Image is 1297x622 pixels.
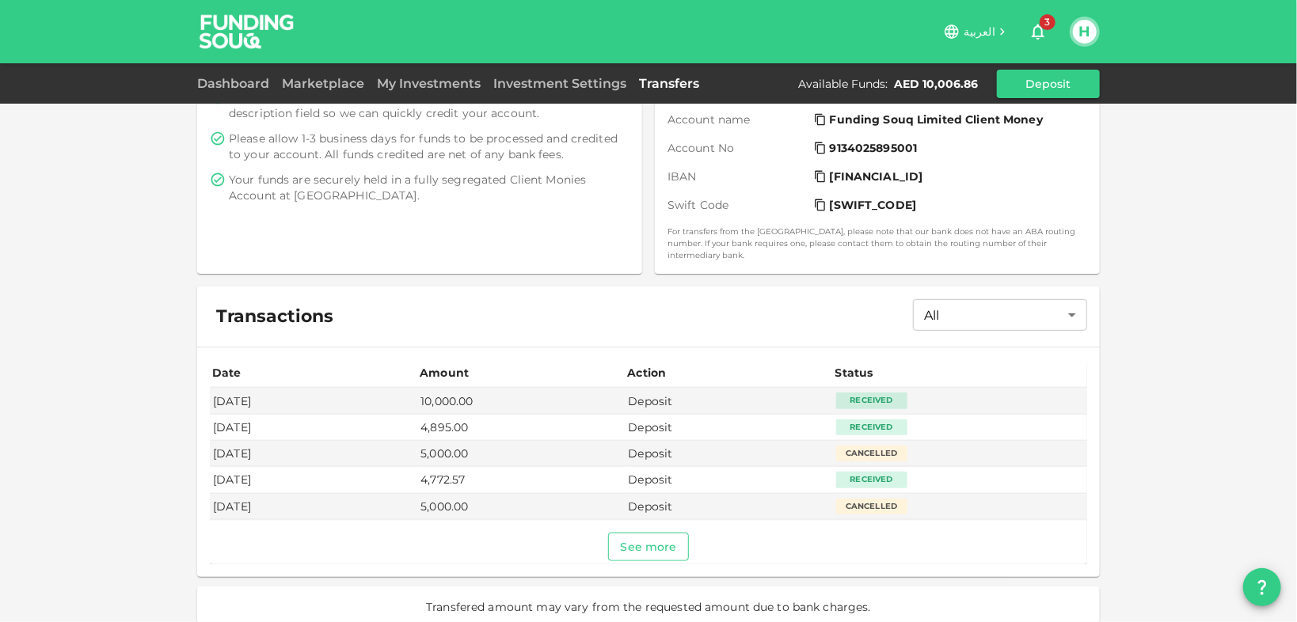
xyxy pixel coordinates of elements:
div: Date [212,363,244,382]
td: 4,895.00 [417,415,625,441]
div: Amount [420,363,469,382]
div: Received [836,393,907,408]
a: Transfers [633,76,706,91]
span: العربية [964,25,995,39]
span: Please ensure that your reference number is included in the description field so we can quickly c... [229,89,626,121]
span: 9134025895001 [830,140,918,156]
a: Marketplace [276,76,371,91]
div: Available Funds : [798,76,888,92]
a: Dashboard [197,76,276,91]
span: Funding Souq Limited Client Money [830,112,1043,127]
td: [DATE] [210,467,417,493]
div: All [913,299,1087,331]
span: Transfered amount may vary from the requested amount due to bank charges. [426,599,871,615]
div: Cancelled [836,499,907,514]
td: Deposit [625,467,832,493]
span: Please allow 1-3 business days for funds to be processed and credited to your account. All funds ... [229,131,626,162]
div: Received [836,472,907,487]
small: For transfers from the [GEOGRAPHIC_DATA], please note that our bank does not have an ABA routing ... [668,226,1087,261]
span: Swift Code [668,197,808,213]
td: [DATE] [210,441,417,467]
span: IBAN [668,169,808,184]
td: Deposit [625,388,832,414]
td: 5,000.00 [417,494,625,520]
span: 3 [1040,14,1055,30]
span: [SWIFT_CODE] [830,197,917,213]
a: Investment Settings [487,76,633,91]
a: My Investments [371,76,487,91]
td: [DATE] [210,494,417,520]
td: [DATE] [210,388,417,414]
span: Account name [668,112,808,127]
span: Your funds are securely held in a fully segregated Client Monies Account at [GEOGRAPHIC_DATA]. [229,172,626,203]
span: Transactions [216,305,333,328]
div: Received [836,419,907,435]
button: Deposit [997,70,1100,98]
td: Deposit [625,415,832,441]
td: 10,000.00 [417,388,625,414]
td: Deposit [625,494,832,520]
span: Account No [668,140,808,156]
button: 3 [1022,16,1054,47]
td: 4,772.57 [417,467,625,493]
button: See more [608,533,690,561]
span: [FINANCIAL_ID] [830,169,923,184]
div: Action [627,363,667,382]
div: Status [835,363,875,382]
div: Cancelled [836,446,907,461]
td: Deposit [625,441,832,467]
td: 5,000.00 [417,441,625,467]
button: question [1243,568,1281,606]
td: [DATE] [210,415,417,441]
button: H [1073,20,1097,44]
div: AED 10,006.86 [894,76,978,92]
